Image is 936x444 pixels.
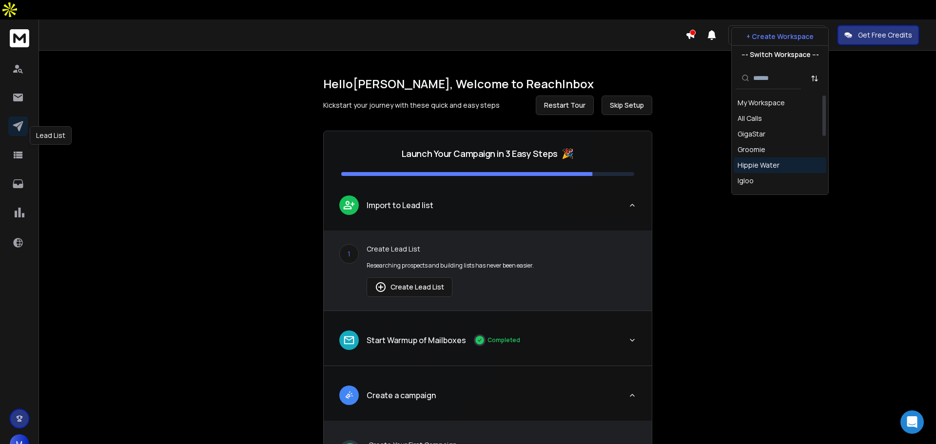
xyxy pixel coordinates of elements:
div: Join The Round [738,192,787,201]
div: GigaStar [738,129,765,139]
div: leadImport to Lead list [324,231,652,310]
p: Kickstart your journey with these quick and easy steps [323,100,500,110]
div: Lead List [30,126,72,145]
p: Import to Lead list [367,199,433,211]
span: Skip Setup [610,100,644,110]
p: Launch Your Campaign in 3 Easy Steps [402,147,558,160]
p: Start Warmup of Mailboxes [367,334,466,346]
button: Sort by Sort A-Z [805,69,824,88]
div: Groomie [738,145,765,154]
p: --- Switch Workspace --- [741,50,819,59]
button: Create Lead List [367,277,452,297]
p: Get Free Credits [858,30,912,40]
div: Igloo [738,176,754,186]
p: Create Lead List [367,244,636,254]
img: lead [343,199,355,211]
button: Skip Setup [602,96,652,115]
button: Restart Tour [536,96,594,115]
button: + Create Workspace [732,28,828,45]
div: All Calls [738,114,762,123]
div: Hippie Water [738,160,780,170]
p: Completed [487,336,520,344]
span: 🎉 [562,147,574,160]
div: Open Intercom Messenger [900,410,924,434]
button: Get Free Credits [838,25,919,45]
p: Create a campaign [367,389,436,401]
div: My Workspace [738,98,785,108]
button: leadImport to Lead list [324,188,652,231]
button: leadStart Warmup of MailboxesCompleted [324,323,652,366]
img: lead [343,389,355,401]
p: Researching prospects and building lists has never been easier. [367,262,636,270]
div: 1 [339,244,359,264]
p: + Create Workspace [746,32,814,41]
h1: Hello [PERSON_NAME] , Welcome to ReachInbox [323,76,652,92]
img: lead [375,281,387,293]
img: lead [343,334,355,347]
button: leadCreate a campaign [324,378,652,421]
